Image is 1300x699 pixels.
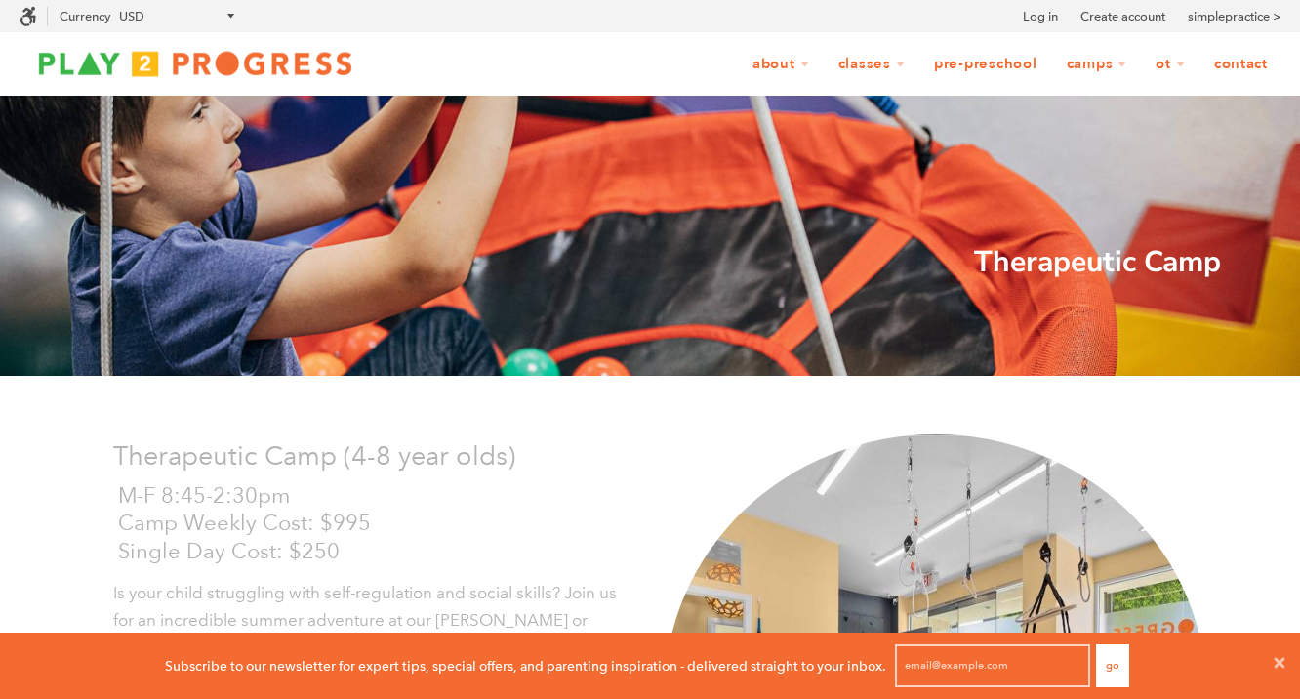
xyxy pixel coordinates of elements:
[367,439,515,472] span: -8 year olds)
[1188,7,1280,26] a: simplepractice >
[118,538,635,566] p: Single Day Cost: $250
[1054,46,1140,83] a: Camps
[113,583,617,683] span: Is your child struggling with self-regulation and social skills? Join us for an incredible summer...
[740,46,822,83] a: About
[1201,46,1280,83] a: Contact
[60,9,110,23] label: Currency
[895,644,1090,687] input: email@example.com
[165,655,886,677] p: Subscribe to our newsletter for expert tips, special offers, and parenting inspiration - delivere...
[20,44,371,83] img: Play2Progress logo
[826,46,917,83] a: Classes
[921,46,1050,83] a: Pre-Preschool
[118,482,635,511] p: M-F 8:45-2:30pm
[113,434,635,476] p: Therapeutic Camp (4
[1143,46,1198,83] a: OT
[1023,7,1058,26] a: Log in
[118,510,635,538] p: Camp Weekly Cost: $995
[974,242,1221,282] strong: Therapeutic Camp
[1080,7,1165,26] a: Create account
[1096,644,1129,687] button: Go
